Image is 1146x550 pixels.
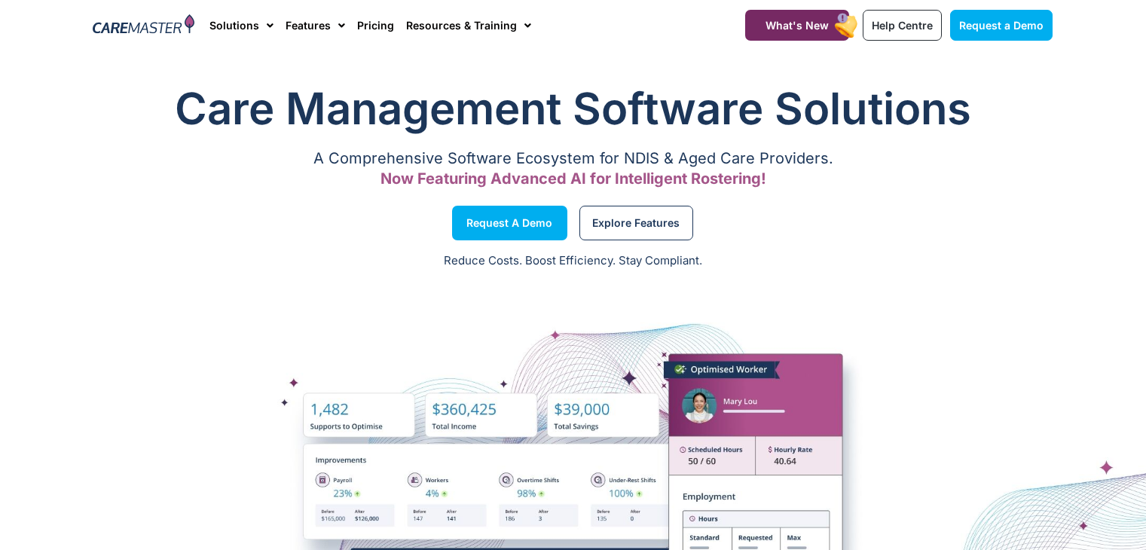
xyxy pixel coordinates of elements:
a: What's New [745,10,849,41]
span: Explore Features [592,219,680,227]
img: CareMaster Logo [93,14,194,37]
a: Explore Features [579,206,693,240]
span: Request a Demo [466,219,552,227]
span: Now Featuring Advanced AI for Intelligent Rostering! [380,170,766,188]
span: What's New [766,19,829,32]
span: Request a Demo [959,19,1044,32]
p: Reduce Costs. Boost Efficiency. Stay Compliant. [9,252,1137,270]
a: Request a Demo [950,10,1053,41]
a: Help Centre [863,10,942,41]
span: Help Centre [872,19,933,32]
p: A Comprehensive Software Ecosystem for NDIS & Aged Care Providers. [93,154,1053,163]
a: Request a Demo [452,206,567,240]
h1: Care Management Software Solutions [93,78,1053,139]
